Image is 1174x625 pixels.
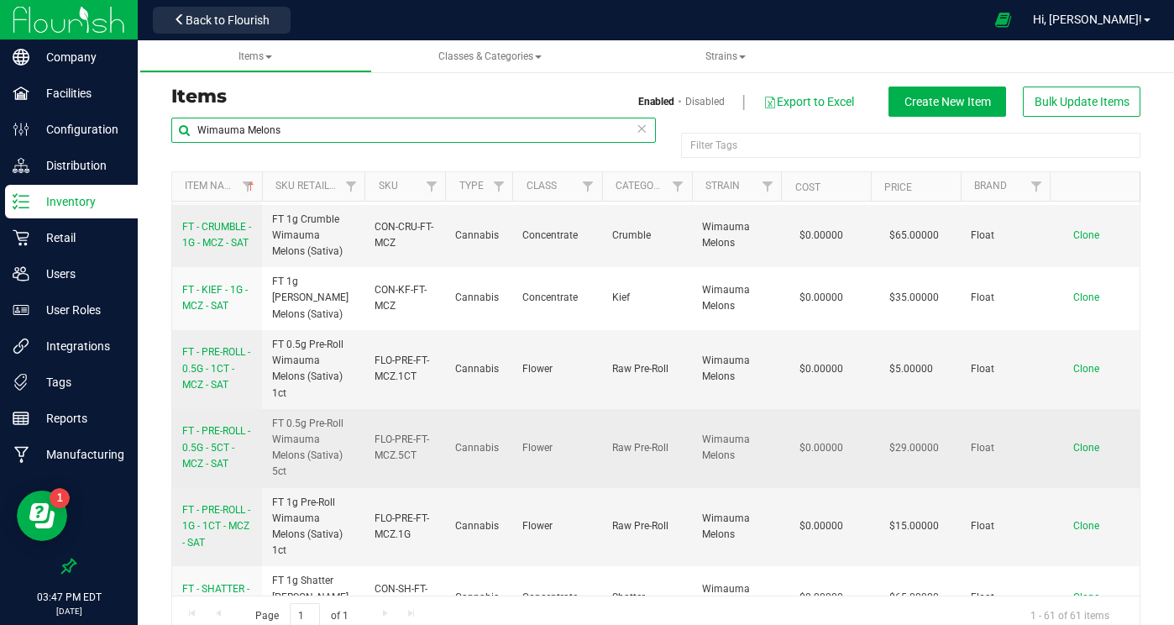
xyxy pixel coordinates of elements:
[455,518,502,534] span: Cannabis
[881,436,947,460] span: $29.00000
[971,361,1040,377] span: Float
[272,416,355,481] span: FT 0.5g Pre-Roll Wimauma Melons (Sativa) 5ct
[1073,442,1116,454] a: Clone
[638,94,674,109] a: Enabled
[182,504,250,548] span: FT - PRE-ROLL - 1G - 1CT - MCZ - SAT
[182,344,252,393] a: FT - PRE-ROLL - 0.5G - 1CT - MCZ - SAT
[702,353,772,385] span: Wimauma Melons
[182,221,251,249] span: FT - CRUMBLE - 1G - MCZ - SAT
[375,219,435,251] span: CON-CRU-FT-MCZ
[1073,229,1099,241] span: Clone
[182,284,248,312] span: FT - KIEF - 1G - MCZ - SAT
[971,518,1040,534] span: Float
[522,228,592,244] span: Concentrate
[884,181,912,193] a: Price
[29,444,130,465] p: Manufacturing
[904,95,991,108] span: Create New Item
[455,440,502,456] span: Cannabis
[702,581,772,613] span: Wimauma Melons
[1073,363,1099,375] span: Clone
[275,180,401,192] a: Sku Retail Display Name
[272,573,355,622] span: FT 1g Shatter [PERSON_NAME] (Sativa)
[29,119,130,139] p: Configuration
[753,172,781,201] a: Filter
[182,425,250,469] span: FT - PRE-ROLL - 0.5G - 5CT - MCZ - SAT
[153,7,291,34] button: Back to Flourish
[485,172,512,201] a: Filter
[522,518,592,534] span: Flower
[13,302,29,318] inline-svg: User Roles
[881,514,947,538] span: $15.00000
[881,223,947,248] span: $65.00000
[881,286,947,310] span: $35.00000
[375,282,435,314] span: CON-KF-FT-MCZ
[379,180,398,192] a: SKU
[612,440,682,456] span: Raw Pre-Roll
[29,336,130,356] p: Integrations
[685,94,725,109] a: Disabled
[13,410,29,427] inline-svg: Reports
[527,180,557,192] a: Class
[612,590,682,606] span: Shatter
[272,274,355,323] span: FT 1g [PERSON_NAME] Melons (Sativa)
[881,586,947,610] span: $65.00000
[1073,229,1116,241] a: Clone
[375,353,435,385] span: FLO-PRE-FT-MCZ.1CT
[881,357,941,381] span: $5.00000
[455,590,502,606] span: Cannabis
[13,49,29,66] inline-svg: Company
[182,219,252,251] a: FT - CRUMBLE - 1G - MCZ - SAT
[1073,363,1116,375] a: Clone
[13,446,29,463] inline-svg: Manufacturing
[1073,291,1116,303] a: Clone
[971,440,1040,456] span: Float
[791,586,852,610] span: $0.00000
[29,228,130,248] p: Retail
[702,511,772,543] span: Wimauma Melons
[182,346,250,390] span: FT - PRE-ROLL - 0.5G - 1CT - MCZ - SAT
[459,180,484,192] a: Type
[1073,520,1116,532] a: Clone
[29,155,130,176] p: Distribution
[8,605,130,617] p: [DATE]
[522,590,592,606] span: Concentrate
[171,118,656,143] input: Search Item Name, SKU Retail Name, or Part Number
[1073,520,1099,532] span: Clone
[13,121,29,138] inline-svg: Configuration
[171,87,643,107] h3: Items
[612,361,682,377] span: Raw Pre-Roll
[971,290,1040,306] span: Float
[182,282,252,314] a: FT - KIEF - 1G - MCZ - SAT
[1073,291,1099,303] span: Clone
[182,423,252,472] a: FT - PRE-ROLL - 0.5G - 5CT - MCZ - SAT
[417,172,445,201] a: Filter
[1073,591,1116,603] a: Clone
[616,180,665,192] a: Category
[1073,591,1099,603] span: Clone
[29,408,130,428] p: Reports
[337,172,364,201] a: Filter
[971,228,1040,244] span: Float
[612,518,682,534] span: Raw Pre-Roll
[574,172,602,201] a: Filter
[1073,442,1099,454] span: Clone
[1035,95,1129,108] span: Bulk Update Items
[795,181,820,193] a: Cost
[185,180,258,192] a: Item Name
[13,374,29,391] inline-svg: Tags
[664,172,692,201] a: Filter
[182,583,249,611] span: FT - SHATTER - 1G - MCZ - SAT
[888,87,1006,117] button: Create New Item
[702,432,772,464] span: Wimauma Melons
[971,590,1040,606] span: Float
[1022,172,1050,201] a: Filter
[29,372,130,392] p: Tags
[272,337,355,402] span: FT 0.5g Pre-Roll Wimauma Melons (Sativa) 1ct
[17,491,67,541] iframe: Resource center
[455,361,502,377] span: Cannabis
[1033,13,1142,26] span: Hi, [PERSON_NAME]!
[612,228,682,244] span: Crumble
[272,495,355,559] span: FT 1g Pre-Roll Wimauma Melons (Sativa) 1ct
[974,180,1007,192] a: Brand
